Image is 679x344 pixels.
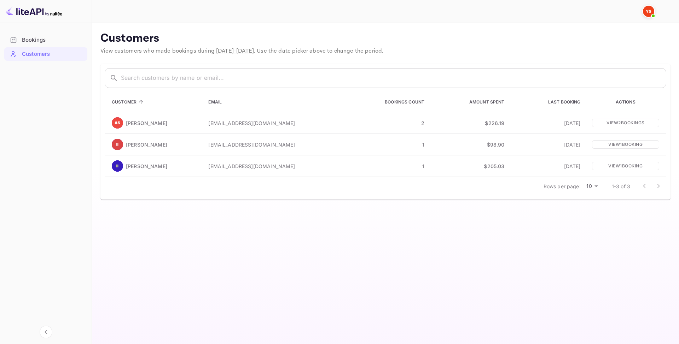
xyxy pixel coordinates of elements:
p: View 1 booking [592,162,659,170]
span: Last Booking [539,98,581,106]
img: LiteAPI logo [6,6,62,17]
span: Email [208,98,231,106]
input: Search customers by name or email... [121,68,666,88]
span: View customers who made bookings during . Use the date picker above to change the period. [100,47,383,55]
p: 2 [349,119,424,127]
span: [DATE] - [DATE] [216,47,254,55]
div: Bookings [22,36,84,44]
div: Bookings [4,33,87,47]
p: 1 [349,141,424,148]
img: Ivan Ivanov [112,139,123,150]
div: Customers [22,50,84,58]
p: [EMAIL_ADDRESS][DOMAIN_NAME] [208,141,338,148]
p: View 1 booking [592,140,659,149]
span: Bookings Count [376,98,424,106]
p: [PERSON_NAME] [126,119,167,127]
p: View 2 booking s [592,119,659,127]
div: 10 [584,181,600,191]
p: 1 [349,162,424,170]
div: Customers [4,47,87,61]
img: Alevti Samsona [112,117,123,129]
p: $205.03 [436,162,505,170]
img: Ivan Ivanov [112,160,123,172]
a: Customers [4,47,87,60]
p: $226.19 [436,119,505,127]
button: Collapse navigation [40,326,52,338]
th: Actions [586,92,666,112]
span: Amount Spent [460,98,505,106]
span: Customer [112,98,146,106]
p: [DATE] [516,162,581,170]
a: Bookings [4,33,87,46]
p: $98.90 [436,141,505,148]
p: [PERSON_NAME] [126,162,167,170]
p: [EMAIL_ADDRESS][DOMAIN_NAME] [208,119,338,127]
p: [EMAIL_ADDRESS][DOMAIN_NAME] [208,162,338,170]
p: 1-3 of 3 [612,183,630,190]
p: [DATE] [516,119,581,127]
p: [DATE] [516,141,581,148]
p: [PERSON_NAME] [126,141,167,148]
p: Customers [100,31,671,46]
img: Yandex Support [643,6,654,17]
p: Rows per page: [544,183,581,190]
